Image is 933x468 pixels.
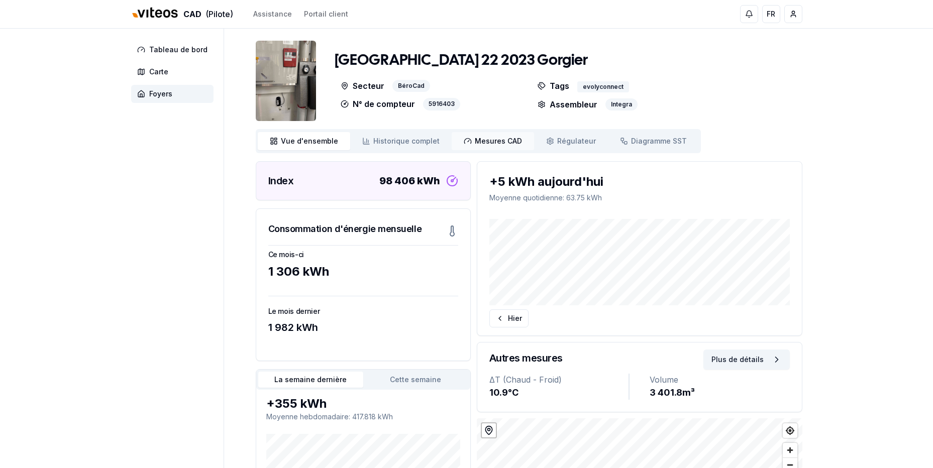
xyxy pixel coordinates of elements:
span: (Pilote) [205,8,233,20]
span: Tableau de bord [149,45,208,55]
h3: Ce mois-ci [268,250,458,260]
img: Viteos - CAD Logo [131,1,179,25]
div: BéroCad [392,80,430,92]
div: 5916403 [423,98,460,110]
span: Historique complet [373,136,440,146]
p: Moyenne hebdomadaire : 417.818 kWh [266,412,460,422]
h3: Le mois dernier [268,306,458,316]
a: Assistance [253,9,292,19]
a: Portail client [304,9,348,19]
img: unit Image [256,41,316,121]
button: Hier [489,309,529,327]
button: Cette semaine [363,372,468,388]
a: Foyers [131,85,218,103]
div: 10.9 °C [489,386,629,400]
p: Tags [538,80,569,92]
div: +5 kWh aujourd'hui [489,174,790,190]
a: Régulateur [534,132,608,150]
div: 3 401.8 m³ [650,386,790,400]
button: FR [762,5,780,23]
span: Diagramme SST [631,136,687,146]
span: Foyers [149,89,172,99]
button: La semaine dernière [258,372,363,388]
div: Integra [605,98,638,110]
span: CAD [183,8,201,20]
button: Find my location [783,423,797,438]
div: +355 kWh [266,396,460,412]
p: N° de compteur [341,98,415,110]
p: Assembleur [538,98,597,110]
h3: Consommation d'énergie mensuelle [268,222,422,236]
a: CAD(Pilote) [131,4,233,25]
div: 1 982 kWh [268,320,458,334]
h3: Index [268,174,294,188]
div: 1 306 kWh [268,264,458,280]
p: Secteur [341,80,384,92]
a: Carte [131,63,218,81]
h1: [GEOGRAPHIC_DATA] 22 2023 Gorgier [335,52,588,70]
div: 98 406 kWh [379,174,440,188]
div: evolyconnect [577,81,629,92]
span: Mesures CAD [475,136,522,146]
span: Vue d'ensemble [281,136,338,146]
a: Vue d'ensemble [258,132,350,150]
button: Plus de détails [703,349,790,370]
a: Tableau de bord [131,41,218,59]
h3: Autres mesures [489,351,563,365]
span: Carte [149,67,168,77]
span: Régulateur [557,136,596,146]
button: Zoom in [783,443,797,457]
div: Volume [650,374,790,386]
a: Diagramme SST [608,132,699,150]
a: Historique complet [350,132,452,150]
div: ΔT (Chaud - Froid) [489,374,629,386]
a: Mesures CAD [452,132,534,150]
p: Moyenne quotidienne : 63.75 kWh [489,193,790,203]
span: FR [767,9,775,19]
